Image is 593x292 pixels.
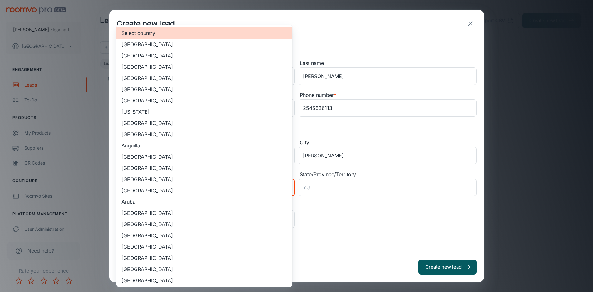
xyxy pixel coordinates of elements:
li: [GEOGRAPHIC_DATA] [116,151,292,162]
li: Select country [116,27,292,39]
li: Aruba [116,196,292,207]
li: [GEOGRAPHIC_DATA] [116,264,292,275]
li: [GEOGRAPHIC_DATA] [116,207,292,219]
li: [US_STATE] [116,106,292,117]
li: [GEOGRAPHIC_DATA] [116,230,292,241]
li: Anguilla [116,140,292,151]
li: [GEOGRAPHIC_DATA] [116,219,292,230]
li: [GEOGRAPHIC_DATA] [116,162,292,174]
li: [GEOGRAPHIC_DATA] [116,185,292,196]
li: [GEOGRAPHIC_DATA] [116,95,292,106]
li: [GEOGRAPHIC_DATA] [116,50,292,61]
li: [GEOGRAPHIC_DATA] [116,72,292,84]
li: [GEOGRAPHIC_DATA] [116,241,292,252]
li: [GEOGRAPHIC_DATA] [116,129,292,140]
li: [GEOGRAPHIC_DATA] [116,84,292,95]
li: [GEOGRAPHIC_DATA] [116,117,292,129]
li: [GEOGRAPHIC_DATA] [116,39,292,50]
li: [GEOGRAPHIC_DATA] [116,275,292,286]
li: [GEOGRAPHIC_DATA] [116,61,292,72]
li: [GEOGRAPHIC_DATA] [116,174,292,185]
li: [GEOGRAPHIC_DATA] [116,252,292,264]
